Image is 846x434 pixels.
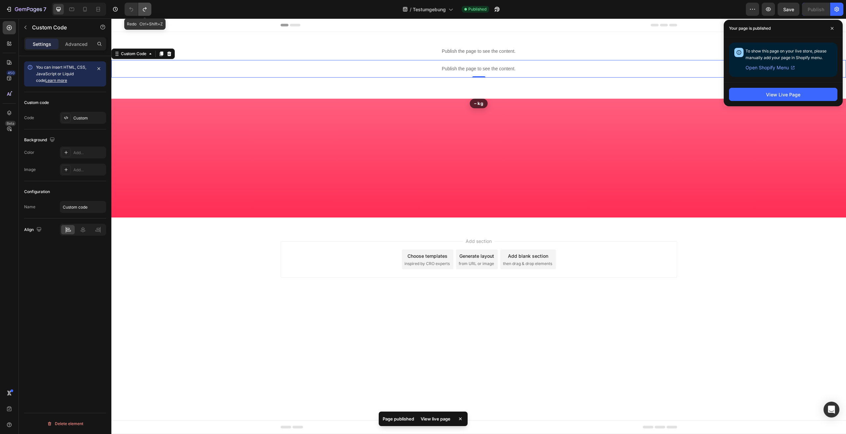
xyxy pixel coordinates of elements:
[729,88,837,101] button: View Live Page
[802,3,830,16] button: Publish
[778,3,799,16] button: Save
[24,204,35,210] div: Name
[24,189,50,195] div: Configuration
[729,25,771,32] p: Your page is published
[24,418,106,429] button: Delete element
[65,41,88,48] p: Advanced
[766,91,800,98] div: View Live Page
[808,6,824,13] div: Publish
[6,70,16,76] div: 450
[47,420,83,428] div: Delete element
[746,49,827,60] span: To show this page on your live store, please manually add your page in Shopify menu.
[383,416,414,422] p: Page published
[3,3,49,16] button: 7
[296,234,336,241] div: Choose templates
[293,242,338,248] span: inspired by CRO experts
[746,64,789,72] span: Open Shopify Menu
[111,18,846,434] iframe: Design area
[410,6,411,13] span: /
[24,150,34,155] div: Color
[468,6,486,12] span: Published
[5,121,16,126] div: Beta
[24,115,34,121] div: Code
[348,234,383,241] div: Generate layout
[43,5,46,13] p: 7
[36,65,86,83] span: You can insert HTML, CSS, JavaScript or Liquid code
[783,7,794,12] span: Save
[824,402,839,417] div: Open Intercom Messenger
[33,41,51,48] p: Settings
[32,23,88,31] p: Custom Code
[73,150,104,156] div: Add...
[73,115,104,121] div: Custom
[45,78,67,83] a: Learn more
[125,3,151,16] div: Undo/Redo
[413,6,446,13] span: Testumgebung
[24,225,43,234] div: Align
[24,167,36,173] div: Image
[397,234,437,241] div: Add blank section
[417,414,454,423] div: View live page
[347,242,383,248] span: from URL or image
[24,136,56,145] div: Background
[24,100,49,106] div: Custom code
[73,167,104,173] div: Add...
[352,219,383,226] span: Add section
[392,242,441,248] span: then drag & drop elements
